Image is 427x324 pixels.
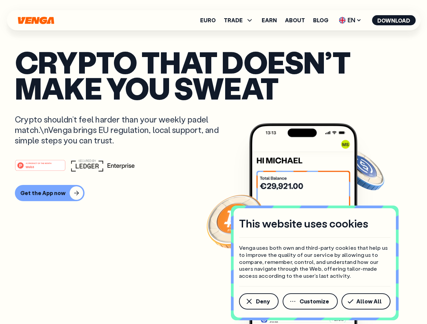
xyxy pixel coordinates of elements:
span: TRADE [224,16,254,24]
tspan: Web3 [26,165,34,168]
svg: Home [17,17,55,24]
span: Deny [256,299,270,304]
span: TRADE [224,18,243,23]
a: Get the App now [15,185,412,201]
button: Customize [283,293,338,309]
button: Download [372,15,416,25]
h4: This website uses cookies [239,216,368,231]
a: Earn [262,18,277,23]
img: Bitcoin [205,191,266,251]
tspan: #1 PRODUCT OF THE MONTH [26,162,51,164]
a: About [285,18,305,23]
p: Crypto that doesn’t make you sweat [15,49,412,101]
span: Allow All [356,299,382,304]
button: Get the App now [15,185,85,201]
img: USDC coin [337,145,386,194]
button: Allow All [341,293,390,309]
p: Venga uses both own and third-party cookies that help us to improve the quality of our service by... [239,244,390,279]
img: flag-uk [339,17,346,24]
p: Crypto shouldn’t feel harder than your weekly padel match.\nVenga brings EU regulation, local sup... [15,114,229,146]
span: Customize [300,299,329,304]
span: EN [336,15,364,26]
a: Blog [313,18,328,23]
button: Deny [239,293,279,309]
div: Get the App now [20,190,66,196]
a: Euro [200,18,216,23]
a: #1 PRODUCT OF THE MONTHWeb3 [15,164,66,172]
